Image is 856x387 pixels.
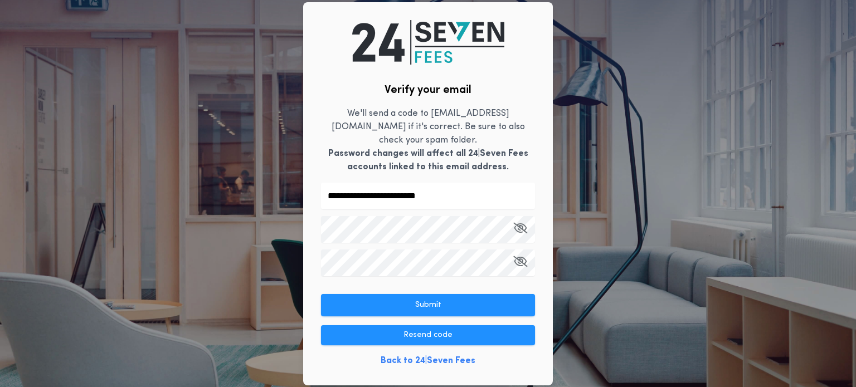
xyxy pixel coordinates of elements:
img: logo [352,20,504,65]
button: Submit [321,294,535,316]
h2: Verify your email [385,82,471,98]
p: We'll send a code to [EMAIL_ADDRESS][DOMAIN_NAME] if it's correct. Be sure to also check your spa... [321,107,535,174]
a: Back to 24|Seven Fees [381,354,475,368]
b: Password changes will affect all 24|Seven Fees accounts linked to this email address. [328,149,528,172]
button: Resend code [321,325,535,345]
